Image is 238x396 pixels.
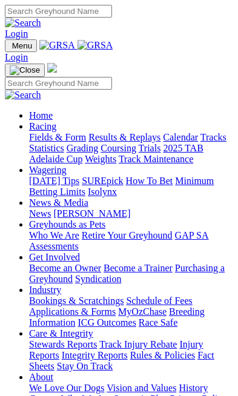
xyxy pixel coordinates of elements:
a: Who We Are [29,230,79,240]
a: Race Safe [139,317,177,328]
button: Toggle navigation [5,39,37,52]
div: Greyhounds as Pets [29,230,233,252]
img: Search [5,18,41,28]
a: Grading [67,143,98,153]
a: Injury Reports [29,339,203,360]
div: Care & Integrity [29,339,233,372]
a: Trials [139,143,161,153]
img: GRSA [39,40,75,51]
a: Bookings & Scratchings [29,295,124,306]
a: Statistics [29,143,64,153]
div: News & Media [29,208,233,219]
a: Vision and Values [107,383,176,393]
a: ICG Outcomes [78,317,136,328]
img: logo-grsa-white.png [47,63,57,73]
a: Minimum Betting Limits [29,176,214,197]
input: Search [5,77,112,90]
a: Industry [29,285,61,295]
a: Racing [29,121,56,131]
a: About [29,372,53,382]
a: Track Maintenance [119,154,193,164]
input: Search [5,5,112,18]
a: Home [29,110,53,120]
a: Applications & Forms [29,306,116,317]
a: Retire Your Greyhound [82,230,173,240]
a: Fact Sheets [29,350,214,371]
a: How To Bet [126,176,173,186]
a: Results & Replays [88,132,160,142]
a: Track Injury Rebate [99,339,177,349]
div: Wagering [29,176,233,197]
div: Racing [29,132,233,165]
a: Stay On Track [57,361,113,371]
a: Integrity Reports [62,350,128,360]
a: Schedule of Fees [126,295,192,306]
a: [PERSON_NAME] [53,208,130,219]
a: Rules & Policies [130,350,196,360]
a: Login [5,52,28,62]
a: Greyhounds as Pets [29,219,105,229]
img: GRSA [78,40,113,51]
a: 2025 TAB Adelaide Cup [29,143,203,164]
a: Become a Trainer [104,263,173,273]
a: Weights [85,154,116,164]
div: Industry [29,295,233,328]
a: Isolynx [88,186,117,197]
a: Login [5,28,28,39]
a: Stewards Reports [29,339,97,349]
a: Syndication [75,274,121,284]
a: We Love Our Dogs [29,383,104,393]
a: News & Media [29,197,88,208]
img: Search [5,90,41,101]
a: MyOzChase [118,306,167,317]
a: Wagering [29,165,67,175]
a: Become an Owner [29,263,101,273]
a: Breeding Information [29,306,205,328]
a: GAP SA Assessments [29,230,208,251]
a: Tracks [200,132,226,142]
a: Purchasing a Greyhound [29,263,225,284]
button: Toggle navigation [5,64,45,77]
a: History [179,383,208,393]
a: Fields & Form [29,132,86,142]
a: Get Involved [29,252,80,262]
a: SUREpick [82,176,123,186]
a: News [29,208,51,219]
a: Calendar [163,132,198,142]
a: Coursing [101,143,136,153]
img: Close [10,65,40,75]
span: Menu [12,41,32,50]
a: Care & Integrity [29,328,93,338]
div: Get Involved [29,263,233,285]
a: [DATE] Tips [29,176,79,186]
